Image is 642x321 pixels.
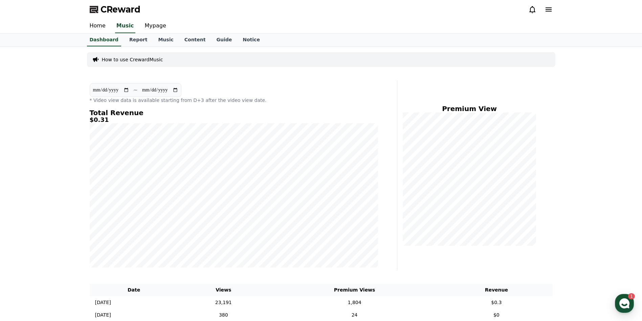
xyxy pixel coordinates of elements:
[102,56,163,63] a: How to use CrewardMusic
[90,109,378,116] h4: Total Revenue
[90,4,140,15] a: CReward
[124,34,153,46] a: Report
[269,296,440,309] td: 1,804
[133,86,138,94] p: ~
[440,296,552,309] td: $0.3
[139,19,172,33] a: Mypage
[95,312,111,319] p: [DATE]
[84,19,111,33] a: Home
[115,19,135,33] a: Music
[403,105,536,112] h4: Premium View
[440,284,552,296] th: Revenue
[178,296,269,309] td: 23,191
[153,34,179,46] a: Music
[178,284,269,296] th: Views
[95,299,111,306] p: [DATE]
[211,34,237,46] a: Guide
[269,284,440,296] th: Premium Views
[101,4,140,15] span: CReward
[90,116,378,123] h5: $0.31
[90,284,178,296] th: Date
[237,34,265,46] a: Notice
[179,34,211,46] a: Content
[87,34,121,46] a: Dashboard
[90,97,378,104] p: * Video view data is available starting from D+3 after the video view date.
